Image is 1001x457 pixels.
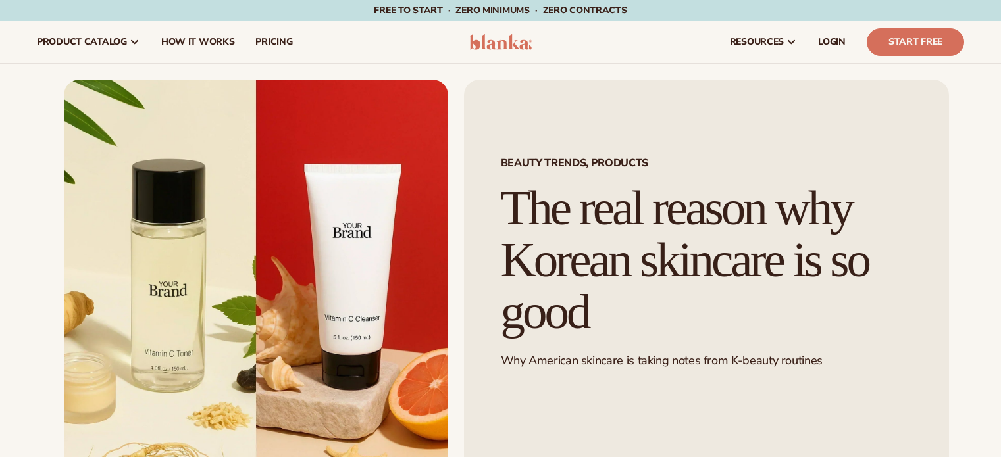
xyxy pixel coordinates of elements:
span: LOGIN [818,37,846,47]
a: How It Works [151,21,245,63]
span: Beauty trends, Products [501,158,912,168]
a: pricing [245,21,303,63]
a: product catalog [26,21,151,63]
h1: The real reason why Korean skincare is so good [501,182,912,337]
a: LOGIN [808,21,856,63]
span: pricing [255,37,292,47]
a: resources [719,21,808,63]
p: Why American skincare is taking notes from K-beauty routines [501,353,912,368]
span: product catalog [37,37,127,47]
span: resources [730,37,784,47]
a: Start Free [867,28,964,56]
span: Free to start · ZERO minimums · ZERO contracts [374,4,627,16]
img: logo [469,34,532,50]
span: How It Works [161,37,235,47]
